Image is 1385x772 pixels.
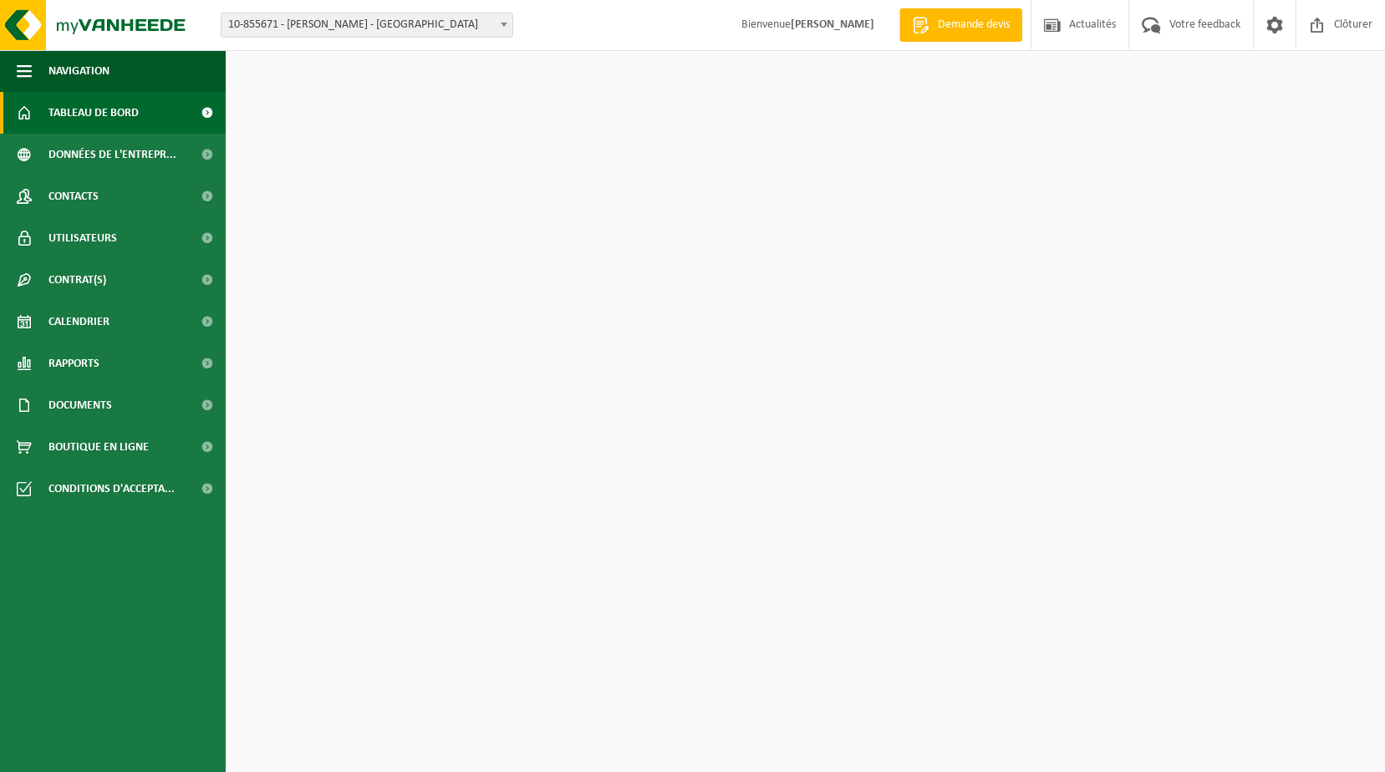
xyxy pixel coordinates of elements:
[899,8,1022,42] a: Demande devis
[221,13,513,38] span: 10-855671 - CHU HELORA - JOLIMONT KENNEDY - MONS
[48,217,117,259] span: Utilisateurs
[934,17,1014,33] span: Demande devis
[48,92,139,134] span: Tableau de bord
[48,259,106,301] span: Contrat(s)
[48,175,99,217] span: Contacts
[48,50,109,92] span: Navigation
[48,301,109,343] span: Calendrier
[221,13,512,37] span: 10-855671 - CHU HELORA - JOLIMONT KENNEDY - MONS
[48,384,112,426] span: Documents
[48,426,149,468] span: Boutique en ligne
[791,18,874,31] strong: [PERSON_NAME]
[48,468,175,510] span: Conditions d'accepta...
[48,134,176,175] span: Données de l'entrepr...
[48,343,99,384] span: Rapports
